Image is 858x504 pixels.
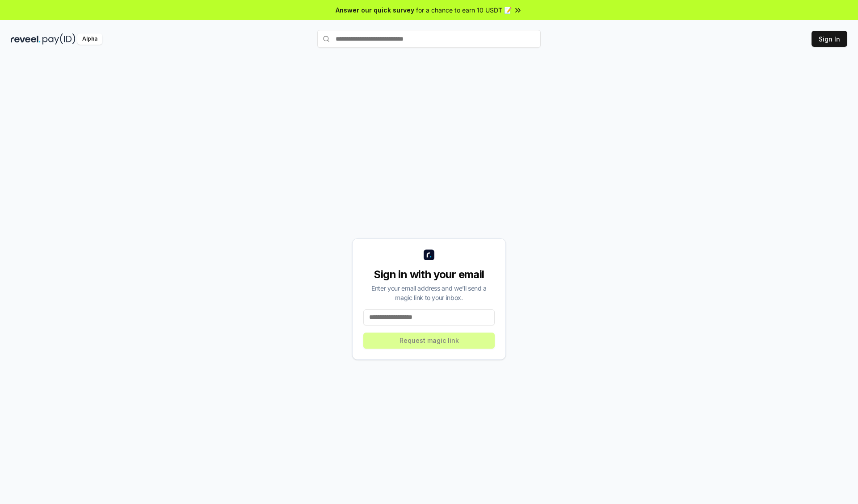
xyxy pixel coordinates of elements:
div: Enter your email address and we’ll send a magic link to your inbox. [363,283,495,302]
img: reveel_dark [11,33,41,45]
img: pay_id [42,33,76,45]
div: Alpha [77,33,102,45]
span: for a chance to earn 10 USDT 📝 [416,5,512,15]
img: logo_small [424,250,434,260]
button: Sign In [812,31,847,47]
div: Sign in with your email [363,267,495,282]
span: Answer our quick survey [336,5,414,15]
